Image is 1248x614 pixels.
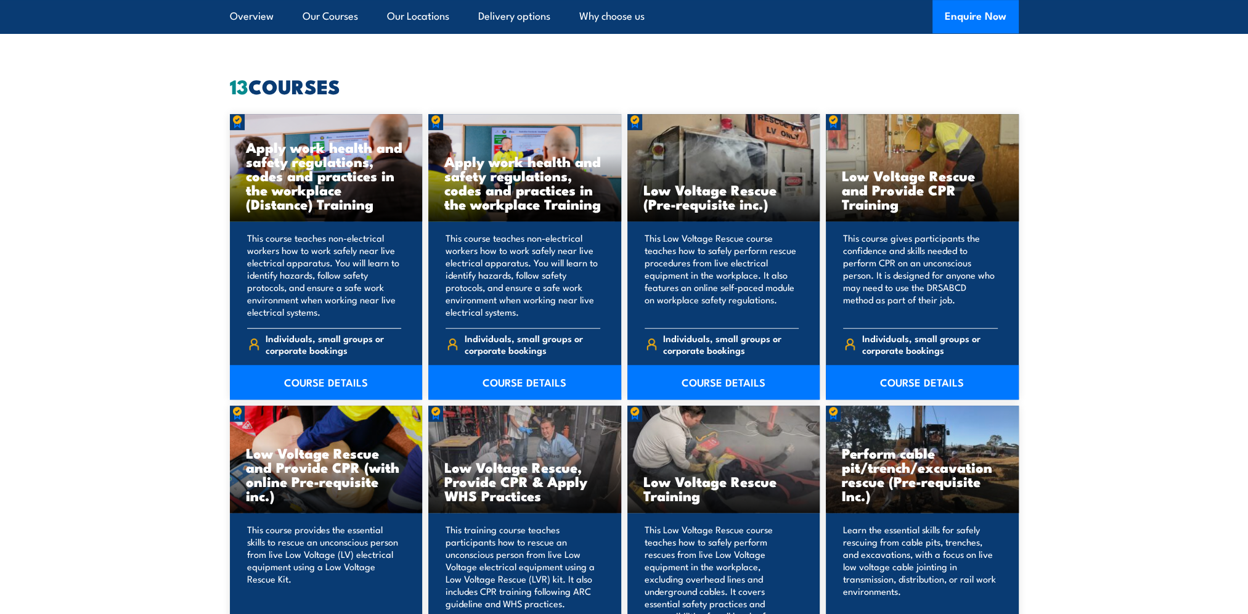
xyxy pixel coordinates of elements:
[826,365,1019,399] a: COURSE DETAILS
[246,140,407,211] h3: Apply work health and safety regulations, codes and practices in the workplace (Distance) Training
[862,332,998,356] span: Individuals, small groups or corporate bookings
[230,77,1019,94] h2: COURSES
[842,446,1003,502] h3: Perform cable pit/trench/excavation rescue (Pre-requisite Inc.)
[446,232,600,318] p: This course teaches non-electrical workers how to work safely near live electrical apparatus. You...
[444,154,605,211] h3: Apply work health and safety regulations, codes and practices in the workplace Training
[230,70,248,101] strong: 13
[266,332,401,356] span: Individuals, small groups or corporate bookings
[230,365,423,399] a: COURSE DETAILS
[627,365,820,399] a: COURSE DETAILS
[643,474,804,502] h3: Low Voltage Rescue Training
[842,168,1003,211] h3: Low Voltage Rescue and Provide CPR Training
[843,232,998,318] p: This course gives participants the confidence and skills needed to perform CPR on an unconscious ...
[643,182,804,211] h3: Low Voltage Rescue (Pre-requisite inc.)
[663,332,799,356] span: Individuals, small groups or corporate bookings
[645,232,799,318] p: This Low Voltage Rescue course teaches how to safely perform rescue procedures from live electric...
[444,460,605,502] h3: Low Voltage Rescue, Provide CPR & Apply WHS Practices
[246,446,407,502] h3: Low Voltage Rescue and Provide CPR (with online Pre-requisite inc.)
[465,332,600,356] span: Individuals, small groups or corporate bookings
[428,365,621,399] a: COURSE DETAILS
[247,232,402,318] p: This course teaches non-electrical workers how to work safely near live electrical apparatus. You...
